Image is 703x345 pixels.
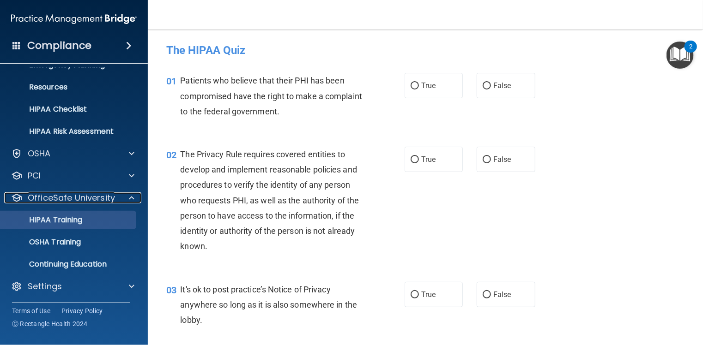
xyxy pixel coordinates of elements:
span: False [493,155,511,164]
button: Open Resource Center, 2 new notifications [667,42,694,69]
span: False [493,290,511,299]
p: OSHA Training [6,238,81,247]
span: False [493,81,511,90]
p: PCI [28,170,41,181]
p: HIPAA Training [6,215,82,225]
p: OfficeSafe University [28,192,115,203]
a: OfficeSafe University [11,192,134,203]
p: HIPAA Risk Assessment [6,127,132,136]
div: 2 [689,47,692,59]
span: 02 [166,149,176,161]
span: True [421,155,436,164]
p: HIPAA Checklist [6,105,132,114]
span: 01 [166,76,176,87]
a: Settings [11,281,134,292]
a: OSHA [11,148,134,159]
p: Emergency Planning [6,60,132,70]
h4: The HIPAA Quiz [166,44,685,56]
span: 03 [166,285,176,296]
a: Terms of Use [12,306,50,315]
input: False [483,83,491,89]
a: PCI [11,170,134,181]
input: True [411,83,419,89]
span: The Privacy Rule requires covered entities to develop and implement reasonable policies and proce... [181,149,359,251]
span: Patients who believe that their PHI has been compromised have the right to make a complaint to th... [181,76,363,116]
a: Privacy Policy [61,306,103,315]
input: False [483,156,491,163]
p: Continuing Education [6,260,132,269]
span: True [421,81,436,90]
p: Settings [28,281,62,292]
input: False [483,291,491,298]
input: True [411,291,419,298]
h4: Compliance [27,39,91,52]
input: True [411,156,419,163]
p: Resources [6,83,132,92]
span: Ⓒ Rectangle Health 2024 [12,319,88,328]
img: PMB logo [11,10,137,28]
p: OSHA [28,148,51,159]
span: It's ok to post practice’s Notice of Privacy anywhere so long as it is also somewhere in the lobby. [181,285,358,325]
span: True [421,290,436,299]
